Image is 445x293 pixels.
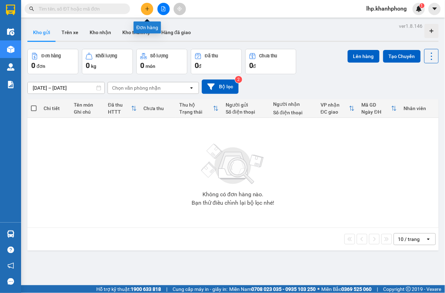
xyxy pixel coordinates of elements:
[96,285,161,293] span: Hỗ trợ kỹ thuật:
[74,109,101,115] div: Ghi chú
[205,53,218,58] div: Đã thu
[404,106,435,111] div: Nhân viên
[420,3,425,8] sup: 1
[150,53,168,58] div: Số lượng
[226,109,266,115] div: Số điện thoại
[112,84,161,91] div: Chọn văn phòng nhận
[176,99,222,118] th: Toggle SortBy
[41,53,61,58] div: Đơn hàng
[177,6,182,11] span: aim
[317,99,358,118] th: Toggle SortBy
[108,109,131,115] div: HTTT
[383,50,421,63] button: Tạo Chuyến
[27,49,78,74] button: Đơn hàng0đơn
[145,6,150,11] span: plus
[44,106,67,111] div: Chi tiết
[426,236,431,242] svg: open
[131,286,161,292] strong: 1900 633 818
[161,6,166,11] span: file-add
[235,76,242,83] sup: 2
[425,24,439,38] div: Tạo kho hàng mới
[39,5,122,13] input: Tìm tên, số ĐT hoặc mã đơn
[136,49,187,74] button: Số lượng0món
[7,262,14,269] span: notification
[348,50,380,63] button: Lên hàng
[273,101,314,107] div: Người nhận
[144,106,172,111] div: Chưa thu
[117,24,156,41] button: Kho thanh lý
[7,81,14,88] img: solution-icon
[416,6,422,12] img: icon-new-feature
[342,286,372,292] strong: 0369 525 060
[7,46,14,53] img: warehouse-icon
[157,3,170,15] button: file-add
[91,63,96,69] span: kg
[321,102,349,108] div: VP nhận
[96,53,117,58] div: Khối lượng
[6,5,15,15] img: logo-vxr
[199,63,201,69] span: đ
[7,247,14,253] span: question-circle
[358,99,400,118] th: Toggle SortBy
[406,287,411,292] span: copyright
[428,3,441,15] button: caret-down
[189,85,194,91] svg: open
[82,49,133,74] button: Khối lượng0kg
[202,79,239,94] button: Bộ lọc
[156,24,196,41] button: Hàng đã giao
[361,4,413,13] span: lhp.khanhphong
[321,285,372,293] span: Miền Bắc
[251,286,316,292] strong: 0708 023 035 - 0935 103 250
[195,61,199,70] span: 0
[166,285,167,293] span: |
[29,6,34,11] span: search
[27,24,56,41] button: Kho gửi
[74,102,101,108] div: Tên món
[140,61,144,70] span: 0
[362,109,391,115] div: Ngày ĐH
[7,63,14,71] img: warehouse-icon
[174,3,186,15] button: aim
[362,102,391,108] div: Mã GD
[86,61,90,70] span: 0
[7,278,14,285] span: message
[179,102,213,108] div: Thu hộ
[399,22,423,30] div: ver 1.8.146
[173,285,227,293] span: Cung cấp máy in - giấy in:
[198,140,268,189] img: svg+xml;base64,PHN2ZyBjbGFzcz0ibGlzdC1wbHVnX19zdmciIHhtbG5zPSJodHRwOi8vd3d3LnczLm9yZy8yMDAwL3N2Zy...
[377,285,378,293] span: |
[56,24,84,41] button: Trên xe
[432,6,438,12] span: caret-down
[253,63,256,69] span: đ
[7,28,14,36] img: warehouse-icon
[421,3,423,8] span: 1
[104,99,140,118] th: Toggle SortBy
[37,63,45,69] span: đơn
[229,285,316,293] span: Miền Nam
[191,49,242,74] button: Đã thu0đ
[192,200,275,206] div: Bạn thử điều chỉnh lại bộ lọc nhé!
[245,49,296,74] button: Chưa thu0đ
[179,109,213,115] div: Trạng thái
[273,110,314,115] div: Số điện thoại
[259,53,277,58] div: Chưa thu
[249,61,253,70] span: 0
[146,63,155,69] span: món
[321,109,349,115] div: ĐC giao
[28,82,104,94] input: Select a date range.
[202,192,264,197] div: Không có đơn hàng nào.
[398,236,420,243] div: 10 / trang
[7,230,14,238] img: warehouse-icon
[226,102,266,108] div: Người gửi
[84,24,117,41] button: Kho nhận
[141,3,153,15] button: plus
[317,288,320,291] span: ⚪️
[31,61,35,70] span: 0
[108,102,131,108] div: Đã thu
